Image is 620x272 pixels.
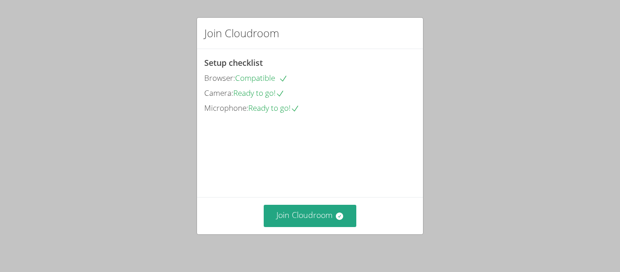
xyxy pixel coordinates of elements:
[204,103,248,113] span: Microphone:
[204,25,279,41] h2: Join Cloudroom
[233,88,285,98] span: Ready to go!
[264,205,357,227] button: Join Cloudroom
[204,88,233,98] span: Camera:
[204,57,263,68] span: Setup checklist
[235,73,288,83] span: Compatible
[248,103,300,113] span: Ready to go!
[204,73,235,83] span: Browser:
